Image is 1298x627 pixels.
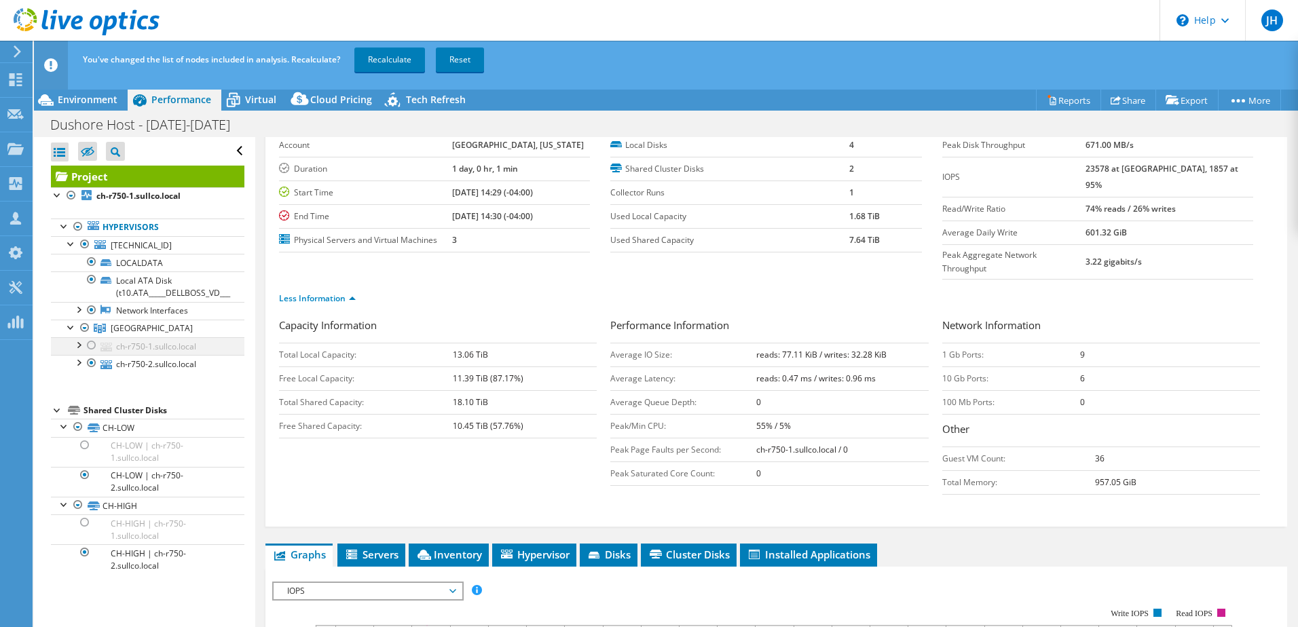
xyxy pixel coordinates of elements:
[648,548,730,561] span: Cluster Disks
[610,461,756,485] td: Peak Saturated Core Count:
[111,240,172,251] span: [TECHNICAL_ID]
[415,548,482,561] span: Inventory
[279,318,597,336] h3: Capacity Information
[756,349,887,360] b: reads: 77.11 KiB / writes: 32.28 KiB
[51,320,244,337] a: PR Court House
[1095,453,1105,464] b: 36
[610,343,756,366] td: Average IO Size:
[1086,163,1238,191] b: 23578 at [GEOGRAPHIC_DATA], 1857 at 95%
[279,390,453,414] td: Total Shared Capacity:
[756,396,761,408] b: 0
[452,210,533,222] b: [DATE] 14:30 (-04:00)
[279,162,452,176] label: Duration
[1086,227,1127,238] b: 601.32 GiB
[453,396,488,408] b: 18.10 TiB
[245,93,276,106] span: Virtual
[610,318,928,336] h3: Performance Information
[942,318,1260,336] h3: Network Information
[51,497,244,514] a: CH-HIGH
[756,373,876,384] b: reads: 0.47 ms / writes: 0.96 ms
[499,548,570,561] span: Hypervisor
[51,467,244,497] a: CH-LOW | ch-r750-2.sullco.local
[610,162,849,176] label: Shared Cluster Disks
[942,138,1086,152] label: Peak Disk Throughput
[849,139,854,151] b: 4
[279,414,453,438] td: Free Shared Capacity:
[51,218,244,236] a: Hypervisors
[83,54,340,65] span: You've changed the list of nodes included in analysis. Recalculate?
[610,390,756,414] td: Average Queue Depth:
[51,419,244,436] a: CH-LOW
[849,234,880,246] b: 7.64 TiB
[406,93,466,106] span: Tech Refresh
[756,420,791,432] b: 55% / 5%
[610,414,756,438] td: Peak/Min CPU:
[272,548,326,561] span: Graphs
[453,420,523,432] b: 10.45 TiB (57.76%)
[1086,139,1134,151] b: 671.00 MB/s
[51,166,244,187] a: Project
[279,138,452,152] label: Account
[310,93,372,106] span: Cloud Pricing
[849,210,880,222] b: 1.68 TiB
[51,544,244,574] a: CH-HIGH | ch-r750-2.sullco.local
[942,202,1086,216] label: Read/Write Ratio
[96,190,181,202] b: ch-r750-1.sullco.local
[1261,9,1283,31] span: JH
[1100,90,1156,111] a: Share
[51,236,244,254] a: [TECHNICAL_ID]
[279,292,356,304] a: Less Information
[279,233,452,247] label: Physical Servers and Virtual Machines
[279,366,453,390] td: Free Local Capacity:
[610,186,849,199] label: Collector Runs
[344,548,398,561] span: Servers
[84,402,244,419] div: Shared Cluster Disks
[51,302,244,320] a: Network Interfaces
[1036,90,1101,111] a: Reports
[279,343,453,366] td: Total Local Capacity:
[942,248,1086,275] label: Peak Aggregate Network Throughput
[610,138,849,152] label: Local Disks
[1176,609,1212,618] text: Read IOPS
[111,322,193,334] span: [GEOGRAPHIC_DATA]
[453,349,488,360] b: 13.06 TiB
[279,186,452,199] label: Start Time
[51,437,244,467] a: CH-LOW | ch-r750-1.sullco.local
[452,139,584,151] b: [GEOGRAPHIC_DATA], [US_STATE]
[1086,256,1142,267] b: 3.22 gigabits/s
[849,163,854,174] b: 2
[942,421,1260,440] h3: Other
[756,468,761,479] b: 0
[1095,476,1136,488] b: 957.05 GiB
[453,373,523,384] b: 11.39 TiB (87.17%)
[1086,203,1176,214] b: 74% reads / 26% writes
[942,446,1096,470] td: Guest VM Count:
[1176,14,1189,26] svg: \n
[1080,373,1085,384] b: 6
[452,187,533,198] b: [DATE] 14:29 (-04:00)
[756,444,848,455] b: ch-r750-1.sullco.local / 0
[51,514,244,544] a: CH-HIGH | ch-r750-1.sullco.local
[51,187,244,205] a: ch-r750-1.sullco.local
[747,548,870,561] span: Installed Applications
[610,233,849,247] label: Used Shared Capacity
[51,271,244,301] a: Local ATA Disk (t10.ATA_____DELLBOSS_VD___
[280,583,455,599] span: IOPS
[51,337,244,355] a: ch-r750-1.sullco.local
[942,470,1096,494] td: Total Memory:
[942,170,1086,184] label: IOPS
[610,210,849,223] label: Used Local Capacity
[942,390,1081,414] td: 100 Mb Ports:
[452,234,457,246] b: 3
[58,93,117,106] span: Environment
[1111,609,1149,618] text: Write IOPS
[151,93,211,106] span: Performance
[44,117,251,132] h1: Dushore Host - [DATE]-[DATE]
[1080,396,1085,408] b: 0
[587,548,631,561] span: Disks
[51,254,244,271] a: LOCALDATA
[1218,90,1281,111] a: More
[610,366,756,390] td: Average Latency:
[452,163,518,174] b: 1 day, 0 hr, 1 min
[354,47,425,72] a: Recalculate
